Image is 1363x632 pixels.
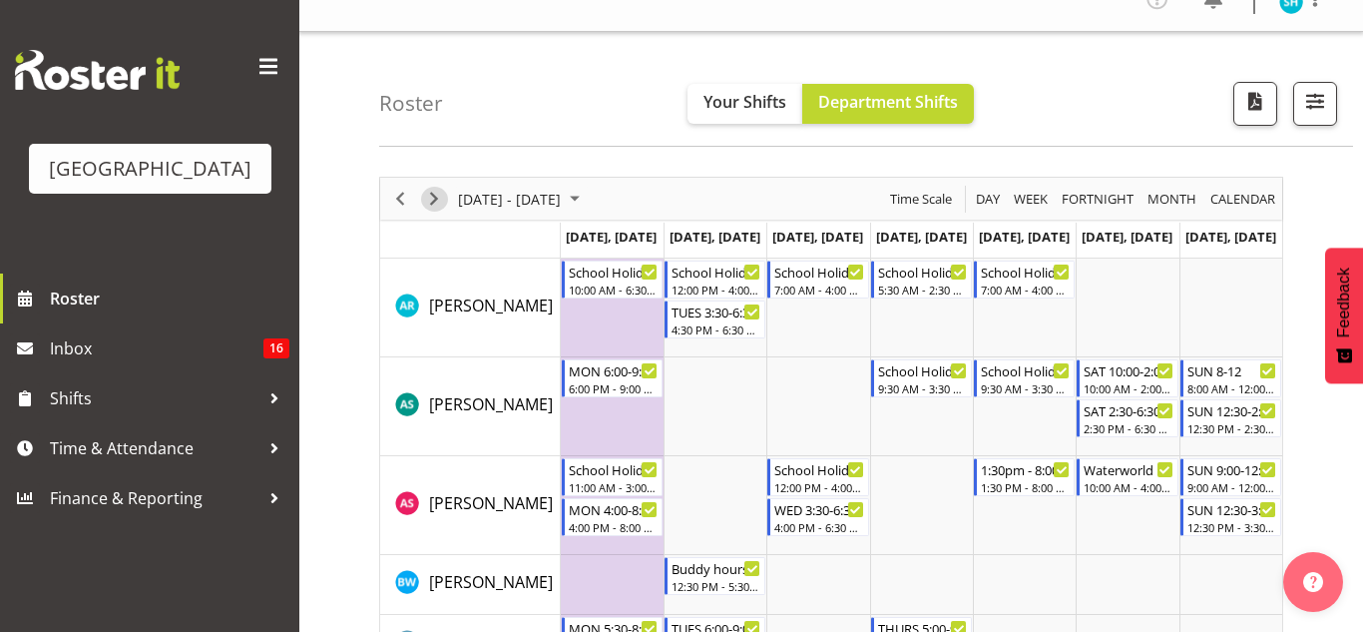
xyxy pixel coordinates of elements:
[263,338,289,358] span: 16
[1325,248,1363,383] button: Feedback - Show survey
[1335,268,1353,337] span: Feedback
[1012,187,1050,212] span: Week
[49,154,251,184] div: [GEOGRAPHIC_DATA]
[802,84,974,124] button: Department Shifts
[1185,228,1276,246] span: [DATE], [DATE]
[421,187,448,212] button: Next
[50,383,259,413] span: Shifts
[456,187,563,212] span: [DATE] - [DATE]
[50,483,259,513] span: Finance & Reporting
[1059,187,1137,212] button: Fortnight
[1208,187,1277,212] span: calendar
[15,50,180,90] img: Rosterit website logo
[1293,82,1337,126] button: Filter Shifts
[1303,572,1323,592] img: help-xxl-2.png
[888,187,954,212] span: Time Scale
[772,228,863,246] span: [DATE], [DATE]
[379,92,443,115] h4: Roster
[973,187,1004,212] button: Timeline Day
[887,187,956,212] button: Time Scale
[1145,187,1198,212] span: Month
[417,178,451,220] div: Next
[974,187,1002,212] span: Day
[50,284,289,314] span: Roster
[979,228,1070,246] span: [DATE], [DATE]
[566,228,657,246] span: [DATE], [DATE]
[876,228,967,246] span: [DATE], [DATE]
[50,333,263,363] span: Inbox
[1082,228,1172,246] span: [DATE], [DATE]
[1011,187,1052,212] button: Timeline Week
[703,91,786,113] span: Your Shifts
[383,178,417,220] div: Previous
[1060,187,1136,212] span: Fortnight
[50,433,259,463] span: Time & Attendance
[1207,187,1279,212] button: Month
[818,91,958,113] span: Department Shifts
[687,84,802,124] button: Your Shifts
[670,228,760,246] span: [DATE], [DATE]
[455,187,589,212] button: September 22 - 28, 2025
[387,187,414,212] button: Previous
[1144,187,1200,212] button: Timeline Month
[1233,82,1277,126] button: Download a PDF of the roster according to the set date range.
